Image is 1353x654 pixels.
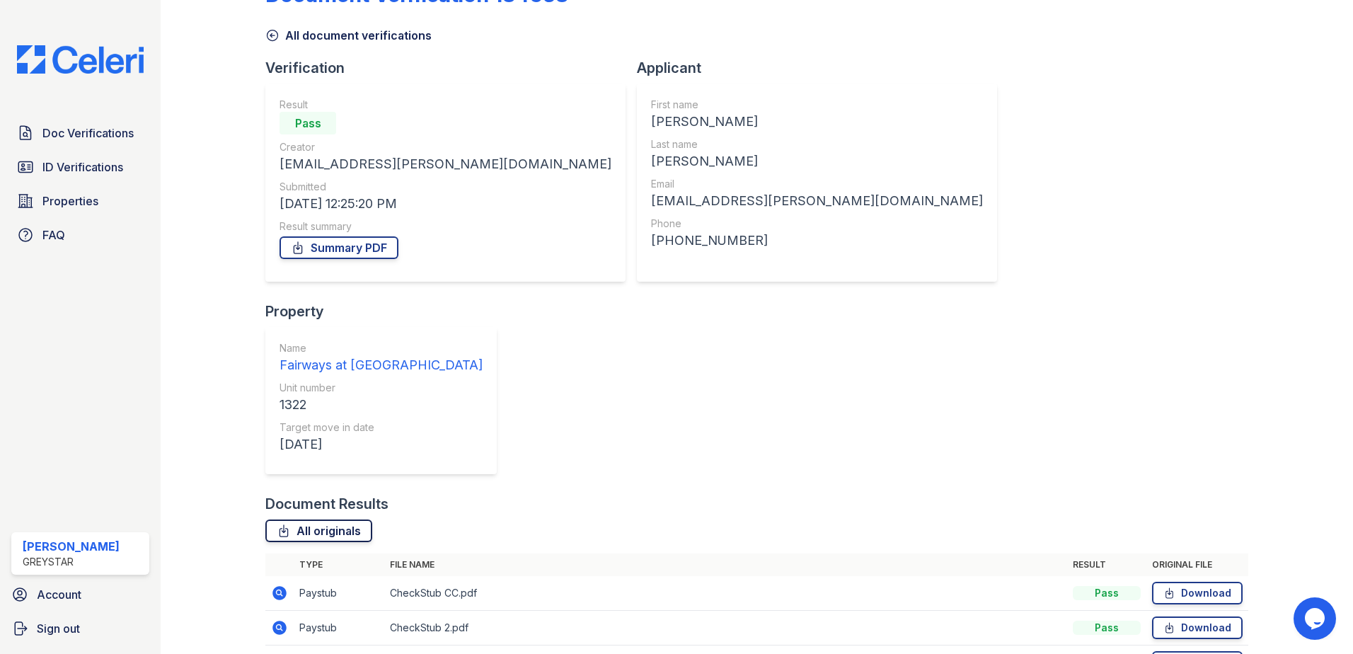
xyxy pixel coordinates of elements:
span: Account [37,586,81,603]
div: Submitted [280,180,611,194]
span: Sign out [37,620,80,637]
div: [PERSON_NAME] [651,151,983,171]
span: Doc Verifications [42,125,134,142]
td: Paystub [294,611,384,646]
td: Paystub [294,576,384,611]
div: Applicant [637,58,1008,78]
th: Original file [1146,553,1248,576]
a: All originals [265,520,372,542]
div: Pass [280,112,336,134]
img: CE_Logo_Blue-a8612792a0a2168367f1c8372b55b34899dd931a85d93a1a3d3e32e68fde9ad4.png [6,45,155,74]
a: Name Fairways at [GEOGRAPHIC_DATA] [280,341,483,375]
a: ID Verifications [11,153,149,181]
div: Property [265,302,508,321]
span: FAQ [42,226,65,243]
th: Result [1067,553,1146,576]
a: Download [1152,616,1243,639]
div: Fairways at [GEOGRAPHIC_DATA] [280,355,483,375]
div: Document Results [265,494,388,514]
th: Type [294,553,384,576]
div: [PERSON_NAME] [23,538,120,555]
div: Last name [651,137,983,151]
div: [EMAIL_ADDRESS][PERSON_NAME][DOMAIN_NAME] [280,154,611,174]
div: Greystar [23,555,120,569]
div: [EMAIL_ADDRESS][PERSON_NAME][DOMAIN_NAME] [651,191,983,211]
div: Name [280,341,483,355]
div: Pass [1073,586,1141,600]
a: All document verifications [265,27,432,44]
iframe: chat widget [1294,597,1339,640]
span: ID Verifications [42,159,123,176]
a: Doc Verifications [11,119,149,147]
td: CheckStub 2.pdf [384,611,1067,646]
div: First name [651,98,983,112]
div: Phone [651,217,983,231]
div: Pass [1073,621,1141,635]
div: Result [280,98,611,112]
div: [DATE] [280,435,483,454]
div: Unit number [280,381,483,395]
div: Verification [265,58,637,78]
th: File name [384,553,1067,576]
a: Properties [11,187,149,215]
a: Download [1152,582,1243,604]
div: [PERSON_NAME] [651,112,983,132]
td: CheckStub CC.pdf [384,576,1067,611]
div: 1322 [280,395,483,415]
a: FAQ [11,221,149,249]
span: Properties [42,193,98,210]
a: Sign out [6,614,155,643]
a: Summary PDF [280,236,398,259]
div: [DATE] 12:25:20 PM [280,194,611,214]
div: [PHONE_NUMBER] [651,231,983,251]
a: Account [6,580,155,609]
div: Email [651,177,983,191]
div: Creator [280,140,611,154]
div: Target move in date [280,420,483,435]
div: Result summary [280,219,611,234]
